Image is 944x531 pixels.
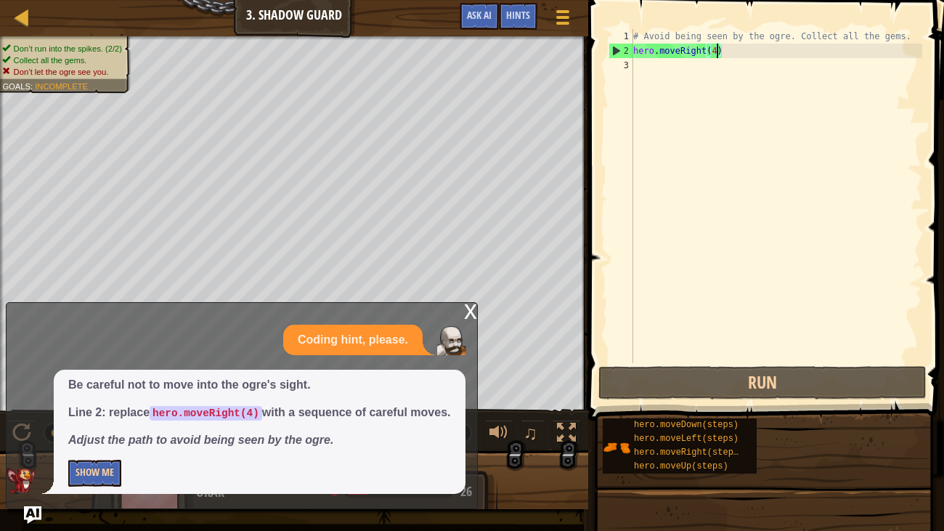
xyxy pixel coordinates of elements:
span: Don’t let the ogre see you. [14,67,109,76]
li: Don’t let the ogre see you. [2,66,122,78]
button: Ask AI [24,506,41,524]
img: Player [437,326,466,355]
span: hero.moveRight(steps) [634,447,744,458]
div: 2 [609,44,633,58]
button: ♫ [521,420,545,450]
button: Toggle fullscreen [552,420,581,450]
div: x [464,303,477,317]
span: : [30,81,35,91]
span: ♫ [524,422,538,444]
button: Show Me [68,460,121,487]
span: Don’t run into the spikes. (2/2) [14,44,122,53]
div: 1 [609,29,633,44]
button: Show game menu [545,3,581,37]
span: Incomplete [35,81,88,91]
button: Run [598,366,927,400]
span: Goals [2,81,30,91]
span: hero.moveUp(steps) [634,461,728,471]
img: AI [7,468,36,494]
span: Ask AI [467,8,492,22]
span: hero.moveLeft(steps) [634,434,738,444]
div: 3 [609,58,633,73]
img: portrait.png [603,434,630,461]
button: Ask AI [460,3,499,30]
code: hero.moveRight(4) [150,406,262,421]
span: Collect all the gems. [14,55,87,65]
li: Don’t run into the spikes. [2,43,122,54]
p: Be careful not to move into the ogre's sight. [68,377,451,394]
p: Line 2: replace with a sequence of careful moves. [68,405,451,421]
li: Collect all the gems. [2,54,122,66]
button: Adjust volume [484,420,513,450]
span: hero.moveDown(steps) [634,420,738,430]
em: Adjust the path to avoid being seen by the ogre. [68,434,333,446]
p: Coding hint, please. [298,332,408,349]
span: Hints [506,8,530,22]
